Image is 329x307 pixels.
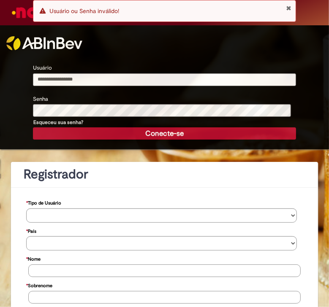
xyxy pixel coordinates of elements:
font: Usuário [33,64,52,71]
font: Senha [33,95,48,102]
font: Usuário ou Senha inválido! [49,7,119,15]
img: Serviço agora [11,4,54,21]
font: Sobrenome [28,283,52,289]
button: Conecte-se [33,127,296,140]
font: Tipo de Usuário [28,200,61,206]
font: Conecte-se [145,129,184,138]
a: Esqueceu sua senha? [33,119,83,126]
button: Fechar notificação [286,5,291,11]
font: Nome [28,256,41,262]
img: ABInbev-white.png [6,36,82,50]
font: País [28,228,36,234]
font: Registrador [24,166,88,183]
